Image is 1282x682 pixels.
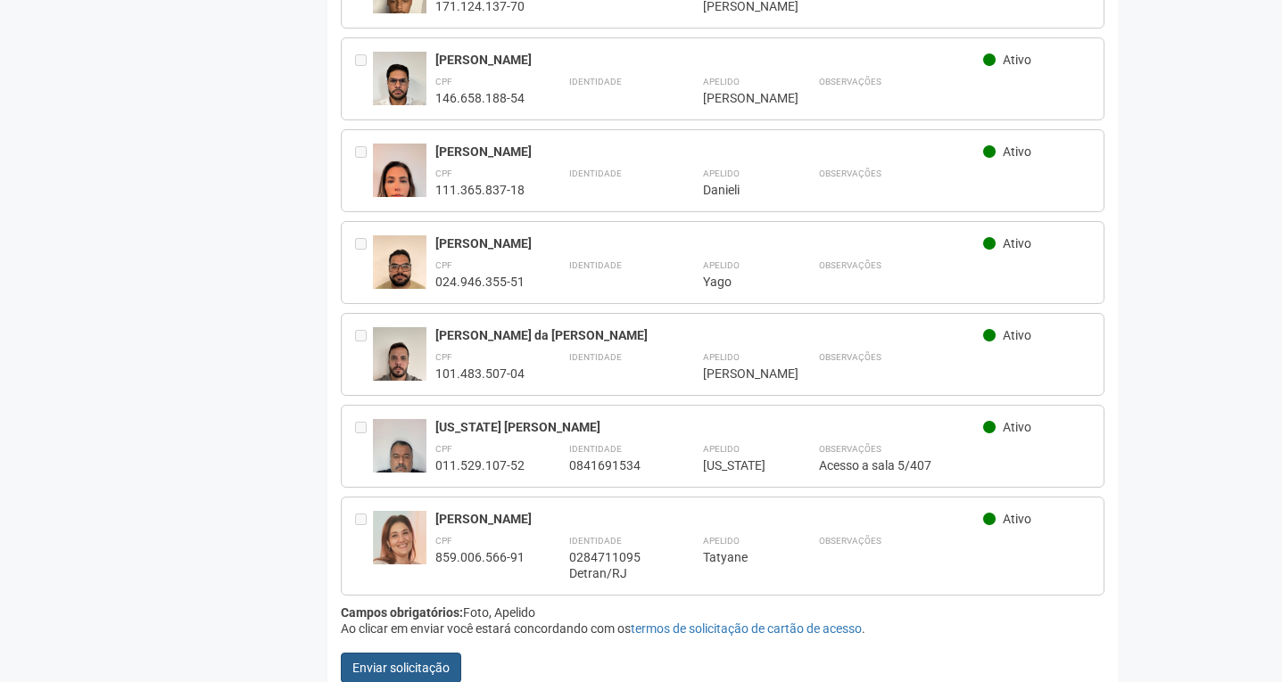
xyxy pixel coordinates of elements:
div: Entre em contato com a Aministração para solicitar o cancelamento ou 2a via [355,52,373,106]
div: 0841691534 [569,457,658,473]
div: 146.658.188-54 [435,90,525,106]
div: 011.529.107-52 [435,457,525,473]
strong: Apelido [703,444,740,454]
span: Ativo [1003,512,1031,526]
div: Tatyane [703,549,774,565]
div: Yago [703,274,774,290]
strong: Observações [819,77,881,86]
div: [US_STATE] [PERSON_NAME] [435,419,984,435]
strong: Apelido [703,536,740,546]
strong: Identidade [569,352,622,362]
strong: Apelido [703,77,740,86]
img: user.jpg [373,52,426,123]
img: user.jpg [373,419,426,490]
div: Danieli [703,182,774,198]
div: [PERSON_NAME] da [PERSON_NAME] [435,327,984,343]
div: Acesso a sala 5/407 [819,457,1091,473]
div: 0284711095 Detran/RJ [569,549,658,581]
span: Ativo [1003,328,1031,342]
strong: CPF [435,536,452,546]
span: Ativo [1003,420,1031,434]
strong: Identidade [569,444,622,454]
span: Ativo [1003,53,1031,67]
div: Entre em contato com a Aministração para solicitar o cancelamento ou 2a via [355,327,373,382]
strong: CPF [435,168,452,178]
strong: Identidade [569,77,622,86]
strong: Apelido [703,168,740,178]
strong: Observações [819,168,881,178]
strong: CPF [435,444,452,454]
div: Ao clicar em enviar você estará concordando com os . [341,620,1105,637]
img: user.jpg [373,144,426,239]
strong: Identidade [569,260,622,270]
strong: Observações [819,260,881,270]
strong: CPF [435,260,452,270]
div: Entre em contato com a Aministração para solicitar o cancelamento ou 2a via [355,419,373,473]
img: user.jpg [373,511,426,571]
img: user.jpg [373,327,426,399]
strong: Identidade [569,168,622,178]
div: 101.483.507-04 [435,366,525,382]
div: 859.006.566-91 [435,549,525,565]
strong: Observações [819,352,881,362]
div: 111.365.837-18 [435,182,525,198]
strong: CPF [435,352,452,362]
div: Entre em contato com a Aministração para solicitar o cancelamento ou 2a via [355,235,373,290]
div: [US_STATE] [703,457,774,473]
strong: Identidade [569,536,622,546]
div: [PERSON_NAME] [435,235,984,251]
div: [PERSON_NAME] [435,511,984,527]
strong: Observações [819,444,881,454]
a: termos de solicitação de cartão de acesso [631,621,862,636]
span: Ativo [1003,236,1031,251]
img: user.jpg [373,235,426,307]
div: Entre em contato com a Aministração para solicitar o cancelamento ou 2a via [355,144,373,198]
strong: Apelido [703,352,740,362]
strong: Observações [819,536,881,546]
div: Entre em contato com a Aministração para solicitar o cancelamento ou 2a via [355,511,373,581]
strong: Apelido [703,260,740,270]
div: 024.946.355-51 [435,274,525,290]
span: Ativo [1003,144,1031,159]
strong: Campos obrigatórios: [341,605,463,620]
div: [PERSON_NAME] [435,52,984,68]
div: [PERSON_NAME] [435,144,984,160]
div: Foto, Apelido [341,604,1105,620]
strong: CPF [435,77,452,86]
div: [PERSON_NAME] [703,90,774,106]
div: [PERSON_NAME] [703,366,774,382]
